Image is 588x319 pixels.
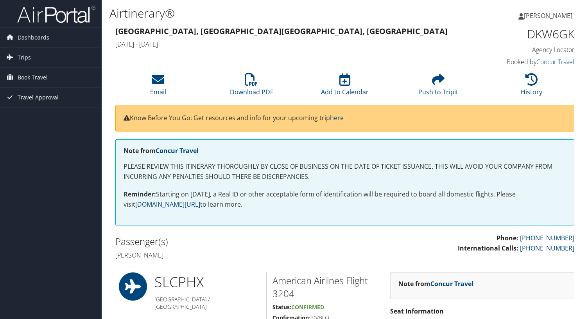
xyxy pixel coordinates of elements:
[468,45,574,54] h4: Agency Locator
[154,296,260,311] h5: [GEOGRAPHIC_DATA] / [GEOGRAPHIC_DATA]
[154,272,260,292] h1: SLC PHX
[124,189,566,209] p: Starting on [DATE], a Real ID or other acceptable form of identification will be required to boar...
[458,244,518,252] strong: International Calls:
[109,5,423,22] h1: Airtinerary®
[524,11,572,20] span: [PERSON_NAME]
[115,235,339,248] h2: Passenger(s)
[468,58,574,66] h4: Booked by
[520,234,574,242] a: [PHONE_NUMBER]
[536,58,574,66] a: Concur Travel
[17,5,95,23] img: airportal-logo.png
[330,114,344,122] a: here
[150,77,166,96] a: Email
[418,77,458,96] a: Push to Tripit
[272,303,291,311] strong: Status:
[468,26,574,42] h1: DKW6GK
[521,77,542,96] a: History
[398,279,473,288] strong: Note from
[135,200,200,209] a: [DOMAIN_NAME][URL]
[115,26,448,36] strong: [GEOGRAPHIC_DATA], [GEOGRAPHIC_DATA] [GEOGRAPHIC_DATA], [GEOGRAPHIC_DATA]
[124,146,199,155] strong: Note from
[156,146,199,155] a: Concur Travel
[390,307,444,315] strong: Seat Information
[321,77,369,96] a: Add to Calendar
[230,77,273,96] a: Download PDF
[18,48,31,67] span: Trips
[518,4,580,27] a: [PERSON_NAME]
[291,303,324,311] span: Confirmed
[124,190,156,198] strong: Reminder:
[272,274,378,300] h2: American Airlines Flight 3204
[497,234,518,242] strong: Phone:
[115,251,339,260] h4: [PERSON_NAME]
[115,40,457,49] h4: [DATE] - [DATE]
[430,279,473,288] a: Concur Travel
[18,68,48,87] span: Book Travel
[18,28,49,47] span: Dashboards
[520,244,574,252] a: [PHONE_NUMBER]
[124,162,566,182] p: PLEASE REVIEW THIS ITINERARY THOROUGHLY BY CLOSE OF BUSINESS ON THE DATE OF TICKET ISSUANCE. THIS...
[18,88,59,107] span: Travel Approval
[124,113,566,123] p: Know Before You Go: Get resources and info for your upcoming trip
